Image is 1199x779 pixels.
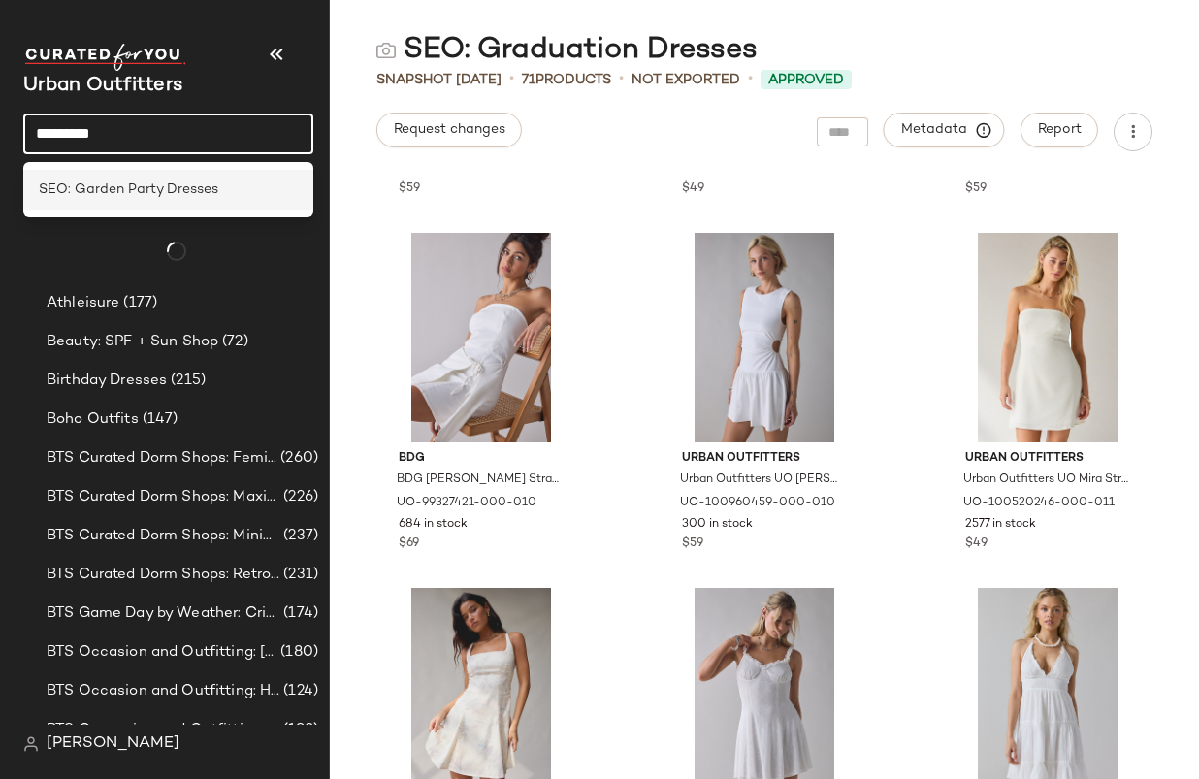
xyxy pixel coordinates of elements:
[383,233,579,442] img: 99327421_010_b
[167,370,206,392] span: (215)
[279,564,318,586] span: (231)
[397,495,536,512] span: UO-99327421-000-010
[666,233,862,442] img: 100960459_010_b
[682,180,704,198] span: $49
[376,70,502,90] span: Snapshot [DATE]
[376,31,758,70] div: SEO: Graduation Dresses
[376,41,396,60] img: svg%3e
[139,408,178,431] span: (147)
[619,68,624,91] span: •
[39,179,218,200] span: SEO: Garden Party Dresses
[399,180,420,198] span: $59
[682,516,753,534] span: 300 in stock
[47,641,276,664] span: BTS Occasion and Outfitting: [PERSON_NAME] to Party
[47,525,279,547] span: BTS Curated Dorm Shops: Minimalist
[47,564,279,586] span: BTS Curated Dorm Shops: Retro+ Boho
[23,44,188,70] img: cfy_white_logo.C9jOOHJF.svg
[276,447,318,470] span: (260)
[768,70,844,90] span: Approved
[399,536,419,553] span: $69
[47,292,119,314] span: Athleisure
[399,516,468,534] span: 684 in stock
[279,602,318,625] span: (174)
[680,471,845,489] span: Urban Outfitters UO [PERSON_NAME] Side Cutout Drop Waist Mini Dress in White, Women's at Urban Ou...
[965,536,988,553] span: $49
[1037,122,1082,138] span: Report
[399,450,564,468] span: BDG
[218,331,248,353] span: (72)
[632,70,740,90] span: Not Exported
[23,736,39,752] img: svg%3e
[748,68,753,91] span: •
[680,495,835,512] span: UO-100960459-000-010
[47,370,167,392] span: Birthday Dresses
[119,292,157,314] span: (177)
[47,486,279,508] span: BTS Curated Dorm Shops: Maximalist
[23,76,182,96] span: Current Company Name
[965,180,987,198] span: $59
[47,732,179,756] span: [PERSON_NAME]
[47,602,279,625] span: BTS Game Day by Weather: Crisp & Cozy
[965,450,1130,468] span: Urban Outfitters
[279,486,318,508] span: (226)
[279,719,318,741] span: (198)
[397,471,562,489] span: BDG [PERSON_NAME] Strapless Wrap Mini Dress in White, Women's at Urban Outfitters
[376,113,522,147] button: Request changes
[276,641,318,664] span: (180)
[279,525,318,547] span: (237)
[279,680,318,702] span: (124)
[47,447,276,470] span: BTS Curated Dorm Shops: Feminine
[509,68,514,91] span: •
[950,233,1146,442] img: 100520246_011_b
[682,536,703,553] span: $59
[682,450,847,468] span: Urban Outfitters
[965,516,1036,534] span: 2577 in stock
[900,121,988,139] span: Metadata
[1021,113,1098,147] button: Report
[522,70,611,90] div: Products
[522,73,535,87] span: 71
[963,495,1115,512] span: UO-100520246-000-011
[393,122,505,138] span: Request changes
[47,719,279,741] span: BTS Occassion and Outfitting: Campus Lounge
[47,680,279,702] span: BTS Occasion and Outfitting: Homecoming Dresses
[884,113,1005,147] button: Metadata
[47,408,139,431] span: Boho Outfits
[963,471,1128,489] span: Urban Outfitters UO Mira Strapless Tie-Back Bow Satin Slip Mini Dress in Ivory, Women's at Urban ...
[47,331,218,353] span: Beauty: SPF + Sun Shop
